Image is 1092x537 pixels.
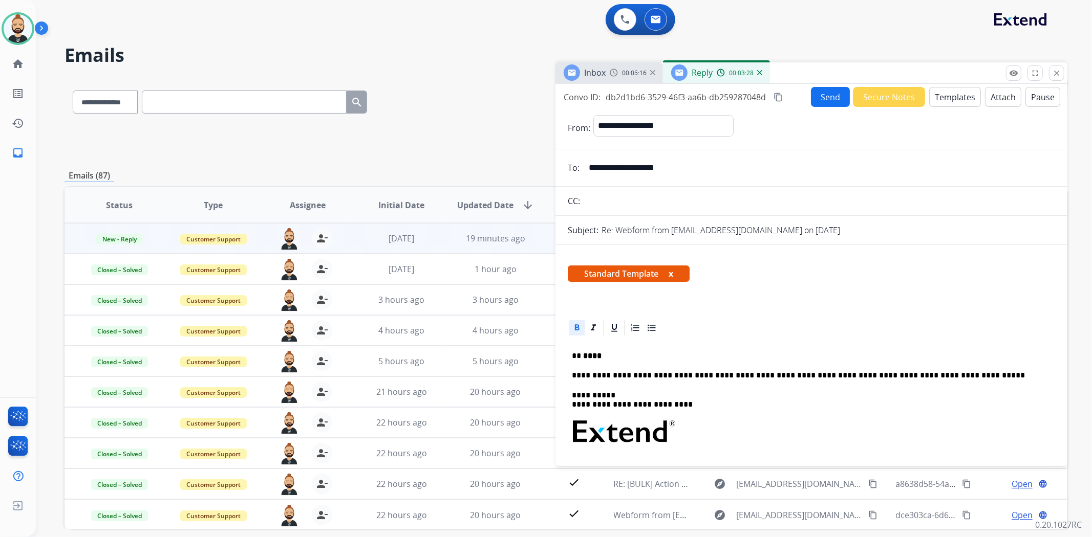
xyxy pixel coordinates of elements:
mat-icon: check [568,476,580,488]
mat-icon: person_remove [316,478,328,490]
span: Closed – Solved [91,479,148,490]
p: From: [568,122,590,134]
p: 0.20.1027RC [1035,519,1082,531]
span: Customer Support [180,295,247,306]
mat-icon: history [12,117,24,129]
mat-icon: person_remove [316,324,328,337]
img: agent-avatar [279,228,299,250]
p: CC: [568,195,580,207]
img: avatar [4,14,32,43]
div: Underline [607,320,622,335]
mat-icon: language [1038,510,1047,520]
img: agent-avatar [279,320,299,342]
mat-icon: content_copy [868,479,877,488]
mat-icon: explore [714,478,726,490]
span: Closed – Solved [91,295,148,306]
span: Customer Support [180,264,247,275]
span: Customer Support [180,387,247,398]
button: Attach [985,87,1021,107]
mat-icon: inbox [12,147,24,159]
p: To: [568,162,580,174]
mat-icon: close [1052,69,1061,78]
mat-icon: content_copy [868,510,877,520]
img: agent-avatar [279,289,299,311]
span: 20 hours ago [470,417,521,428]
span: Closed – Solved [91,449,148,459]
span: [DATE] [389,233,414,244]
button: x [669,267,673,280]
span: 22 hours ago [376,478,427,489]
span: 20 hours ago [470,386,521,397]
span: 22 hours ago [376,509,427,521]
span: [EMAIL_ADDRESS][DOMAIN_NAME] [736,509,862,521]
mat-icon: person_remove [316,509,328,521]
div: Ordered List [628,320,643,335]
span: db2d1bd6-3529-46f3-aa6b-db259287048d [606,92,766,103]
span: 00:03:28 [729,69,754,77]
span: 20 hours ago [470,509,521,521]
span: 1 hour ago [475,263,517,275]
span: Status [106,199,133,211]
div: Bullet List [644,320,659,335]
span: Customer Support [180,418,247,429]
mat-icon: remove_red_eye [1009,69,1018,78]
mat-icon: person_remove [316,386,328,398]
mat-icon: person_remove [316,263,328,275]
p: Emails (87) [65,169,114,182]
span: Type [204,199,223,211]
button: Secure Notes [853,87,925,107]
mat-icon: content_copy [962,510,971,520]
mat-icon: content_copy [774,93,783,102]
span: 4 hours ago [378,325,424,336]
img: agent-avatar [279,474,299,495]
button: Pause [1025,87,1060,107]
span: 5 hours ago [378,355,424,367]
span: 00:05:16 [622,69,647,77]
img: agent-avatar [279,443,299,464]
div: Italic [586,320,601,335]
img: agent-avatar [279,412,299,434]
span: Customer Support [180,326,247,337]
mat-icon: search [351,96,363,108]
span: 19 minutes ago [466,233,525,244]
span: dce303ca-6d61-4e78-9b6b-dc214fafc33c [896,509,1050,521]
mat-icon: arrow_downward [522,199,534,211]
span: Webform from [EMAIL_ADDRESS][DOMAIN_NAME] on [DATE] [614,509,846,521]
mat-icon: list_alt [12,87,24,100]
mat-icon: person_remove [316,447,328,459]
span: Customer Support [180,479,247,490]
span: Open [1012,478,1033,490]
button: Templates [929,87,981,107]
span: Closed – Solved [91,510,148,521]
p: Subject: [568,224,598,236]
mat-icon: person_remove [316,294,328,306]
mat-icon: content_copy [962,479,971,488]
img: agent-avatar [279,259,299,280]
mat-icon: explore [714,509,726,521]
span: Updated Date [457,199,513,211]
img: agent-avatar [279,382,299,403]
mat-icon: person_remove [316,232,328,244]
mat-icon: person_remove [316,416,328,429]
span: [EMAIL_ADDRESS][DOMAIN_NAME] [736,478,862,490]
span: 20 hours ago [470,447,521,459]
mat-icon: check [568,507,580,520]
span: Customer Support [180,449,247,459]
span: RE: [BULK] Action required: Extend claim approved for replacement [614,478,873,489]
mat-icon: home [12,58,24,70]
span: [DATE] [389,263,414,275]
span: 4 hours ago [473,325,519,336]
span: a8638d58-54a7-4b62-8639-c7d9157b19ae [896,478,1055,489]
span: Closed – Solved [91,387,148,398]
p: Re: Webform from [EMAIL_ADDRESS][DOMAIN_NAME] on [DATE] [602,224,840,236]
span: Assignee [290,199,326,211]
span: Customer Support [180,356,247,367]
span: Customer Support [180,510,247,521]
span: Standard Template [568,265,690,282]
span: Open [1012,509,1033,521]
mat-icon: person_remove [316,355,328,367]
h2: Emails [65,45,1067,65]
span: Inbox [584,67,606,78]
span: Closed – Solved [91,418,148,429]
span: Closed – Solved [91,326,148,337]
